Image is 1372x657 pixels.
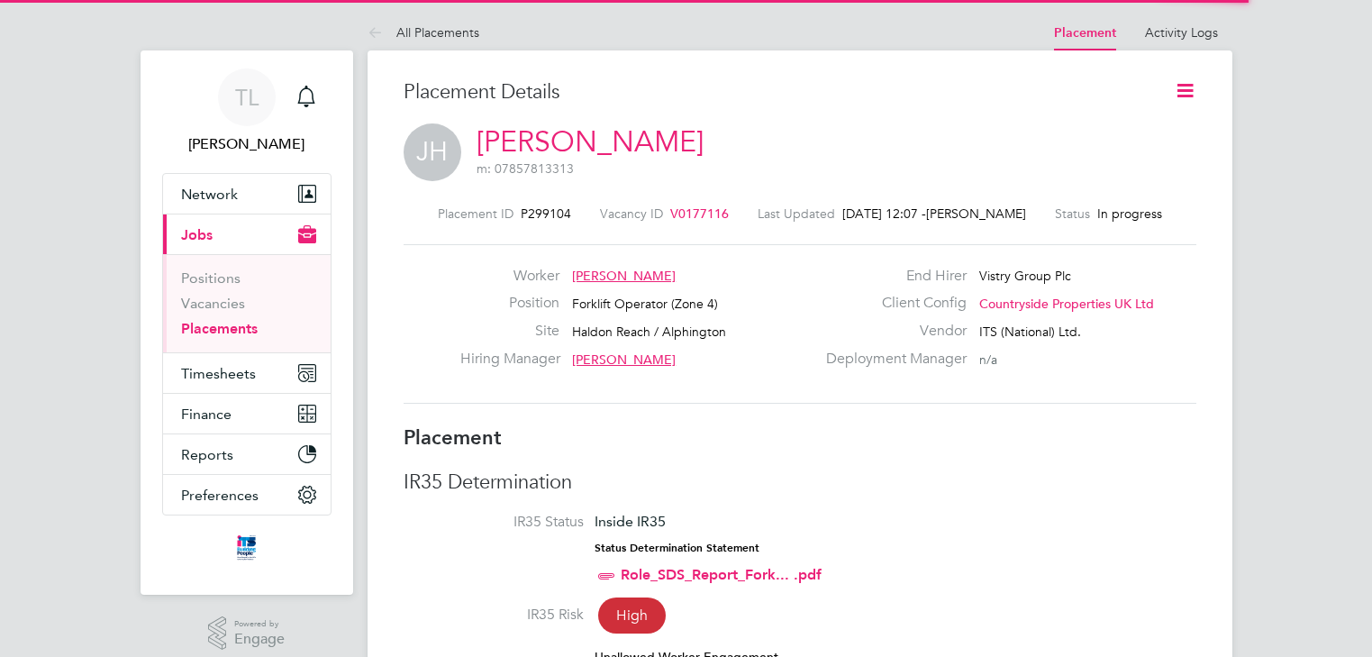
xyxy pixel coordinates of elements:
[595,513,666,530] span: Inside IR35
[181,487,259,504] span: Preferences
[572,268,676,284] span: [PERSON_NAME]
[404,425,502,450] b: Placement
[208,616,285,651] a: Powered byEngage
[234,632,285,647] span: Engage
[181,295,245,312] a: Vacancies
[438,205,513,222] label: Placement ID
[404,123,461,181] span: JH
[163,174,331,214] button: Network
[163,353,331,393] button: Timesheets
[163,214,331,254] button: Jobs
[842,205,926,222] span: [DATE] 12:07 -
[233,534,259,562] img: itsconstruction-logo-retina.png
[404,513,584,532] label: IR35 Status
[572,351,676,368] span: [PERSON_NAME]
[815,322,967,341] label: Vendor
[1054,25,1116,41] a: Placement
[181,446,233,463] span: Reports
[600,205,663,222] label: Vacancy ID
[368,24,479,41] a: All Placements
[181,226,213,243] span: Jobs
[162,534,332,562] a: Go to home page
[404,79,1147,105] h3: Placement Details
[815,267,967,286] label: End Hirer
[979,268,1071,284] span: Vistry Group Plc
[758,205,835,222] label: Last Updated
[1055,205,1090,222] label: Status
[460,294,559,313] label: Position
[162,68,332,155] a: TL[PERSON_NAME]
[477,160,574,177] span: m: 07857813313
[670,205,729,222] span: V0177116
[979,324,1081,340] span: ITS (National) Ltd.
[141,50,353,595] nav: Main navigation
[181,406,232,423] span: Finance
[181,365,256,382] span: Timesheets
[815,294,967,313] label: Client Config
[404,470,1196,496] h3: IR35 Determination
[572,324,726,340] span: Haldon Reach / Alphington
[572,296,718,312] span: Forklift Operator (Zone 4)
[163,475,331,515] button: Preferences
[163,394,331,433] button: Finance
[595,542,759,554] strong: Status Determination Statement
[598,598,666,634] span: High
[162,133,332,155] span: Tim Lerwill
[181,320,258,337] a: Placements
[460,267,559,286] label: Worker
[926,205,1026,222] span: [PERSON_NAME]
[979,351,997,368] span: n/a
[1097,205,1162,222] span: In progress
[460,322,559,341] label: Site
[815,350,967,369] label: Deployment Manager
[477,124,704,160] a: [PERSON_NAME]
[181,269,241,287] a: Positions
[163,434,331,474] button: Reports
[163,254,331,352] div: Jobs
[979,296,1154,312] span: Countryside Properties UK Ltd
[181,186,238,203] span: Network
[460,350,559,369] label: Hiring Manager
[234,616,285,632] span: Powered by
[404,606,584,625] label: IR35 Risk
[235,86,259,109] span: TL
[521,205,571,222] span: P299104
[621,566,822,583] a: Role_SDS_Report_Fork... .pdf
[1145,24,1218,41] a: Activity Logs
